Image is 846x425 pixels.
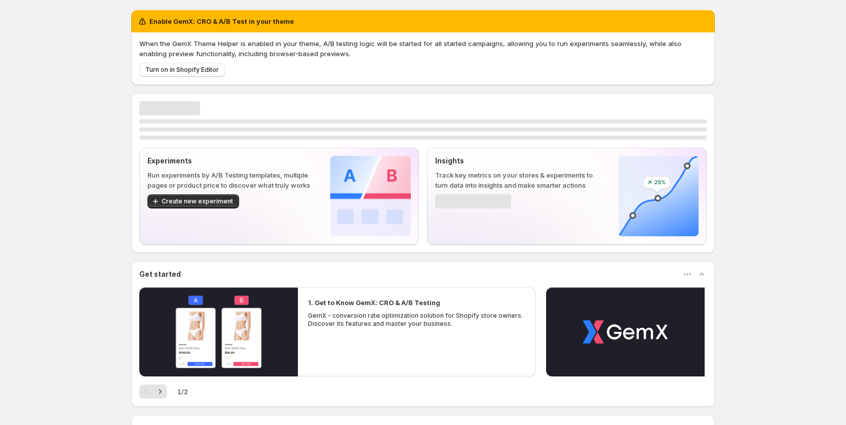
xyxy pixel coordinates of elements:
p: Run experiments by A/B Testing templates, multiple pages or product price to discover what truly ... [147,170,314,190]
p: GemX - conversion rate optimization solution for Shopify store owners. Discover its features and ... [308,312,526,328]
p: Experiments [147,156,314,166]
h3: Get started [139,269,181,279]
button: Play video [546,287,705,376]
button: Play video [139,287,298,376]
p: Insights [435,156,602,166]
button: Next [153,385,167,399]
span: 1 / 2 [177,387,188,397]
span: Turn on in Shopify Editor [145,66,219,74]
button: Turn on in Shopify Editor [139,63,225,77]
nav: Pagination [139,385,167,399]
p: When the GemX Theme Helper is enabled in your theme, A/B testing logic will be started for all st... [139,38,707,59]
button: Create new experiment [147,194,239,208]
p: Track key metrics on your stores & experiments to turn data into insights and make smarter actions [435,170,602,190]
img: Insights [618,156,699,236]
h2: 1. Get to Know GemX: CRO & A/B Testing [308,297,440,308]
h2: Enable GemX: CRO & A/B Test in your theme [149,16,294,26]
img: Experiments [330,156,411,236]
span: Create new experiment [162,197,233,205]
